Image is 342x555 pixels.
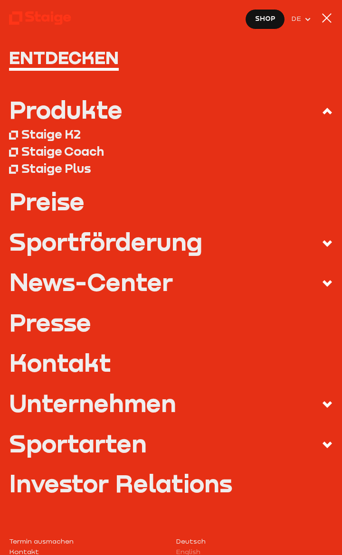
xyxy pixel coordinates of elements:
a: Preise [9,189,333,213]
div: Staige Coach [21,143,104,159]
a: Presse [9,310,333,334]
a: Staige K2 [9,125,333,142]
div: Staige Plus [21,160,91,176]
a: Termin ausmachen [9,536,166,546]
a: Deutsch [176,536,333,546]
a: Kontakt [9,350,333,375]
div: Sportarten [9,431,147,455]
div: Sportförderung [9,229,202,254]
div: News-Center [9,270,173,294]
div: Produkte [9,97,123,122]
a: Investor Relations [9,471,333,495]
div: Staige K2 [21,126,81,141]
a: Shop [245,9,285,30]
span: Shop [255,13,275,24]
div: Unternehmen [9,391,176,415]
span: DE [291,13,304,24]
a: Staige Plus [9,160,333,177]
a: Staige Coach [9,142,333,160]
